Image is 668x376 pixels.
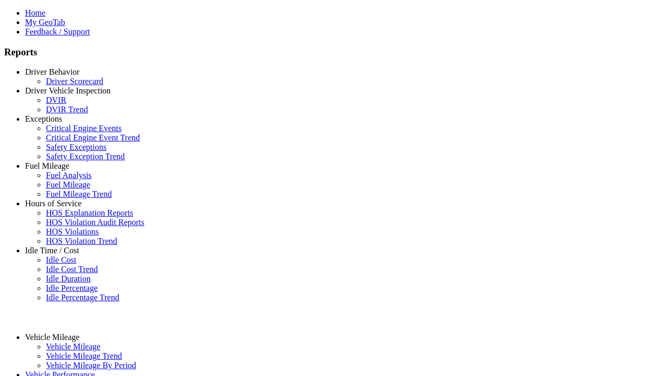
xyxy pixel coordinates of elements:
[46,190,112,198] a: Fuel Mileage Trend
[46,265,98,274] a: Idle Cost Trend
[25,67,79,76] a: Driver Behavior
[46,284,98,292] a: Idle Percentage
[46,237,117,245] a: HOS Violation Trend
[25,86,111,95] a: Driver Vehicle Inspection
[25,161,69,170] a: Fuel Mileage
[46,133,140,142] a: Critical Engine Event Trend
[25,246,79,255] a: Idle Time / Cost
[46,274,91,283] a: Idle Duration
[46,255,76,264] a: Idle Cost
[46,218,145,227] a: HOS Violation Audit Reports
[46,293,119,302] a: Idle Percentage Trend
[46,361,136,370] a: Vehicle Mileage By Period
[46,96,66,104] a: DVIR
[46,77,103,86] a: Driver Scorecard
[46,152,125,161] a: Safety Exception Trend
[46,180,90,189] a: Fuel Mileage
[46,342,100,351] a: Vehicle Mileage
[46,227,99,236] a: HOS Violations
[46,351,122,360] a: Vehicle Mileage Trend
[25,114,62,123] a: Exceptions
[25,199,81,208] a: Hours of Service
[46,171,92,180] a: Fuel Analysis
[46,105,88,114] a: DVIR Trend
[25,333,79,342] a: Vehicle Mileage
[46,124,122,133] a: Critical Engine Events
[25,27,90,36] a: Feedback / Support
[46,143,106,151] a: Safety Exceptions
[4,46,664,58] h3: Reports
[25,18,65,27] a: My GeoTab
[46,208,133,217] a: HOS Explanation Reports
[25,8,45,17] a: Home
